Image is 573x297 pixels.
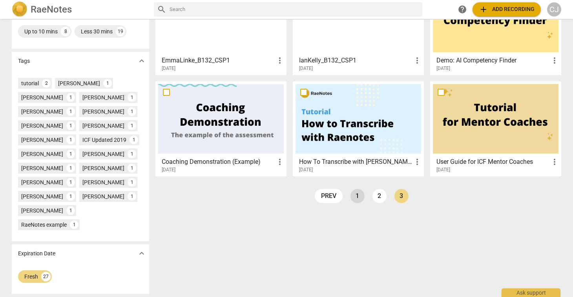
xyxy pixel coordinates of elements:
div: [PERSON_NAME] [82,178,124,186]
span: [DATE] [162,167,175,173]
span: help [458,5,467,14]
span: more_vert [412,56,422,65]
div: [PERSON_NAME] [82,108,124,115]
div: 27 [41,272,51,281]
a: prev [315,189,343,203]
h3: User Guide for ICF Mentor Coaches [436,157,550,167]
div: Up to 10 mins [24,27,58,35]
div: 19 [116,27,125,36]
span: search [157,5,166,14]
div: 1 [128,107,136,116]
a: LogoRaeNotes [12,2,148,17]
div: [PERSON_NAME] [82,93,124,101]
div: 1 [66,107,75,116]
a: User Guide for ICF Mentor Coaches[DATE] [433,84,558,173]
div: 1 [128,192,136,201]
div: [PERSON_NAME] [21,108,63,115]
div: 8 [61,27,70,36]
span: [DATE] [299,167,313,173]
span: [DATE] [436,65,450,72]
div: 1 [66,93,75,102]
span: [DATE] [162,65,175,72]
div: 1 [66,164,75,172]
h3: EmmaLinke_B132_CSP1 [162,56,275,65]
div: [PERSON_NAME] [82,122,124,130]
span: [DATE] [299,65,313,72]
span: more_vert [275,56,285,65]
div: 1 [128,121,136,130]
span: Add recording [479,5,535,14]
h3: IanKelly_B132_CSP1 [299,56,412,65]
div: 1 [103,79,112,88]
button: Upload [473,2,541,16]
div: tutorial [21,79,39,87]
div: 1 [128,93,136,102]
div: 1 [66,206,75,215]
div: 1 [66,150,75,158]
div: [PERSON_NAME] [21,164,63,172]
div: Less 30 mins [81,27,113,35]
h2: RaeNotes [31,4,72,15]
div: 1 [66,178,75,187]
div: Ask support [502,288,560,297]
button: Show more [136,247,148,259]
div: 1 [128,150,136,158]
span: more_vert [550,157,559,167]
span: more_vert [550,56,559,65]
div: ICF Updated 2019 [82,136,126,144]
h3: Coaching Demonstration (Example) [162,157,275,167]
div: RaeNotes example [21,221,67,229]
div: [PERSON_NAME] [82,150,124,158]
a: How To Transcribe with [PERSON_NAME][DATE] [296,84,421,173]
div: Fresh [24,273,38,280]
a: Page 2 [372,189,387,203]
div: [PERSON_NAME] [21,192,63,200]
div: [PERSON_NAME] [58,79,100,87]
span: more_vert [412,157,422,167]
div: [PERSON_NAME] [21,93,63,101]
a: Page 3 is your current page [394,189,409,203]
div: 1 [128,164,136,172]
p: Expiration Date [18,249,55,258]
a: Page 1 [350,189,365,203]
button: Show more [136,55,148,67]
div: 1 [70,220,78,229]
div: 1 [128,178,136,187]
a: Help [455,2,469,16]
span: expand_more [137,56,146,66]
div: [PERSON_NAME] [21,150,63,158]
div: [PERSON_NAME] [21,207,63,214]
p: Tags [18,57,30,65]
a: Coaching Demonstration (Example)[DATE] [158,84,284,173]
div: 1 [66,121,75,130]
div: [PERSON_NAME] [21,122,63,130]
div: [PERSON_NAME] [21,136,63,144]
h3: Demo: AI Competency Finder [436,56,550,65]
button: CJ [547,2,561,16]
div: [PERSON_NAME] [82,192,124,200]
div: 1 [66,136,75,144]
h3: How To Transcribe with RaeNotes [299,157,412,167]
input: Search [170,3,419,16]
span: [DATE] [436,167,450,173]
div: [PERSON_NAME] [21,178,63,186]
span: expand_more [137,249,146,258]
div: 1 [130,136,138,144]
span: more_vert [275,157,285,167]
img: Logo [12,2,27,17]
div: 1 [66,192,75,201]
span: add [479,5,488,14]
div: [PERSON_NAME] [82,164,124,172]
div: 2 [42,79,51,88]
